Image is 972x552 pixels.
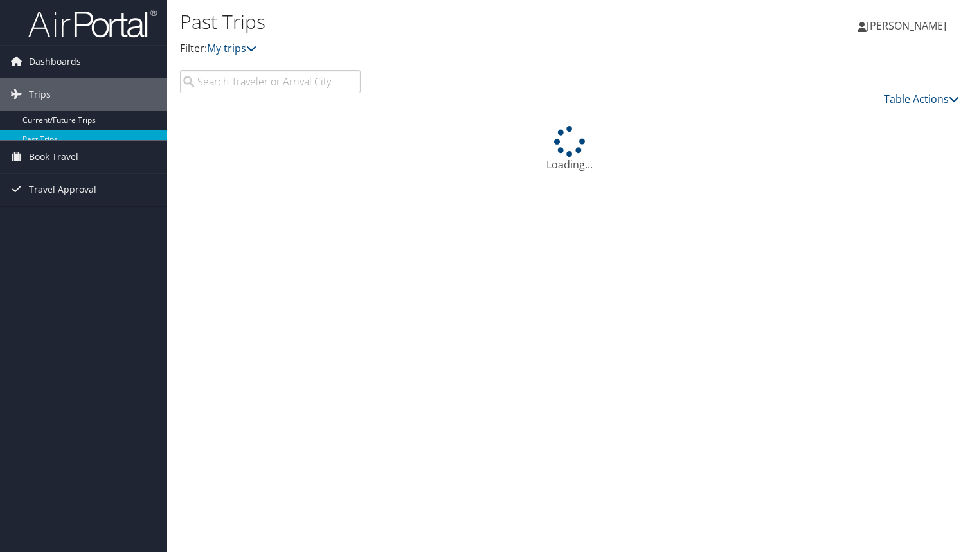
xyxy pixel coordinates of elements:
[884,92,959,106] a: Table Actions
[180,126,959,172] div: Loading...
[29,174,96,206] span: Travel Approval
[180,8,699,35] h1: Past Trips
[28,8,157,39] img: airportal-logo.png
[29,78,51,111] span: Trips
[29,141,78,173] span: Book Travel
[180,70,361,93] input: Search Traveler or Arrival City
[867,19,946,33] span: [PERSON_NAME]
[858,6,959,45] a: [PERSON_NAME]
[207,41,256,55] a: My trips
[180,40,699,57] p: Filter:
[29,46,81,78] span: Dashboards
